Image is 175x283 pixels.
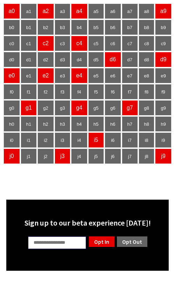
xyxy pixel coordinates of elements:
td: e0 [3,68,20,83]
td: b5 [88,20,104,35]
td: e1 [21,68,37,83]
td: i2 [37,132,54,148]
td: b8 [139,20,154,35]
td: a0 [3,4,20,19]
td: b3 [55,20,70,35]
td: h9 [155,116,171,132]
td: i3 [55,132,70,148]
td: d6 [105,52,121,67]
td: b1 [21,20,37,35]
td: i0 [3,132,20,148]
td: a6 [105,4,121,19]
td: e4 [71,68,87,83]
td: b0 [3,20,20,35]
td: j8 [139,149,154,164]
td: c8 [139,36,154,51]
td: b6 [105,20,121,35]
td: j0 [3,149,20,164]
td: e3 [55,68,70,83]
td: a5 [88,4,104,19]
td: c3 [55,36,70,51]
td: d4 [71,52,87,67]
td: f9 [155,84,171,99]
td: g3 [55,100,70,116]
td: a4 [71,4,87,19]
td: i4 [71,132,87,148]
td: a8 [139,4,154,19]
td: d1 [21,52,37,67]
td: c7 [122,36,138,51]
a: Opt In [88,236,115,248]
td: h7 [122,116,138,132]
td: h6 [105,116,121,132]
td: f3 [55,84,70,99]
td: i1 [21,132,37,148]
td: e5 [88,68,104,83]
td: h4 [71,116,87,132]
td: i7 [122,132,138,148]
td: f7 [122,84,138,99]
td: c5 [88,36,104,51]
td: c1 [21,36,37,51]
td: d0 [3,52,20,67]
td: g1 [21,100,37,116]
td: d3 [55,52,70,67]
td: d8 [139,52,154,67]
td: j2 [37,149,54,164]
a: Opt Out [116,236,148,248]
td: h3 [55,116,70,132]
td: g0 [3,100,20,116]
div: Sign up to our beta experience [DATE]! [10,218,164,228]
td: g6 [105,100,121,116]
td: f5 [88,84,104,99]
td: g7 [122,100,138,116]
td: d7 [122,52,138,67]
td: g2 [37,100,54,116]
td: j1 [21,149,37,164]
td: j6 [105,149,121,164]
td: g8 [139,100,154,116]
td: h8 [139,116,154,132]
td: g4 [71,100,87,116]
td: e8 [139,68,154,83]
td: b2 [37,20,54,35]
td: j5 [88,149,104,164]
td: f1 [21,84,37,99]
td: i8 [139,132,154,148]
td: h1 [21,116,37,132]
td: c2 [37,36,54,51]
td: e7 [122,68,138,83]
td: b7 [122,20,138,35]
td: d9 [155,52,171,67]
td: h5 [88,116,104,132]
td: g9 [155,100,171,116]
td: j7 [122,149,138,164]
td: g5 [88,100,104,116]
td: b4 [71,20,87,35]
td: f4 [71,84,87,99]
td: h0 [3,116,20,132]
td: d5 [88,52,104,67]
td: f6 [105,84,121,99]
td: c0 [3,36,20,51]
td: f0 [3,84,20,99]
td: c6 [105,36,121,51]
td: i5 [88,132,104,148]
td: i9 [155,132,171,148]
td: a2 [37,4,54,19]
td: a1 [21,4,37,19]
td: j9 [155,149,171,164]
td: c9 [155,36,171,51]
td: e2 [37,68,54,83]
td: f2 [37,84,54,99]
td: i6 [105,132,121,148]
td: a7 [122,4,138,19]
td: j3 [55,149,70,164]
td: a9 [155,4,171,19]
td: c4 [71,36,87,51]
td: e9 [155,68,171,83]
td: a3 [55,4,70,19]
td: j4 [71,149,87,164]
td: e6 [105,68,121,83]
td: h2 [37,116,54,132]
